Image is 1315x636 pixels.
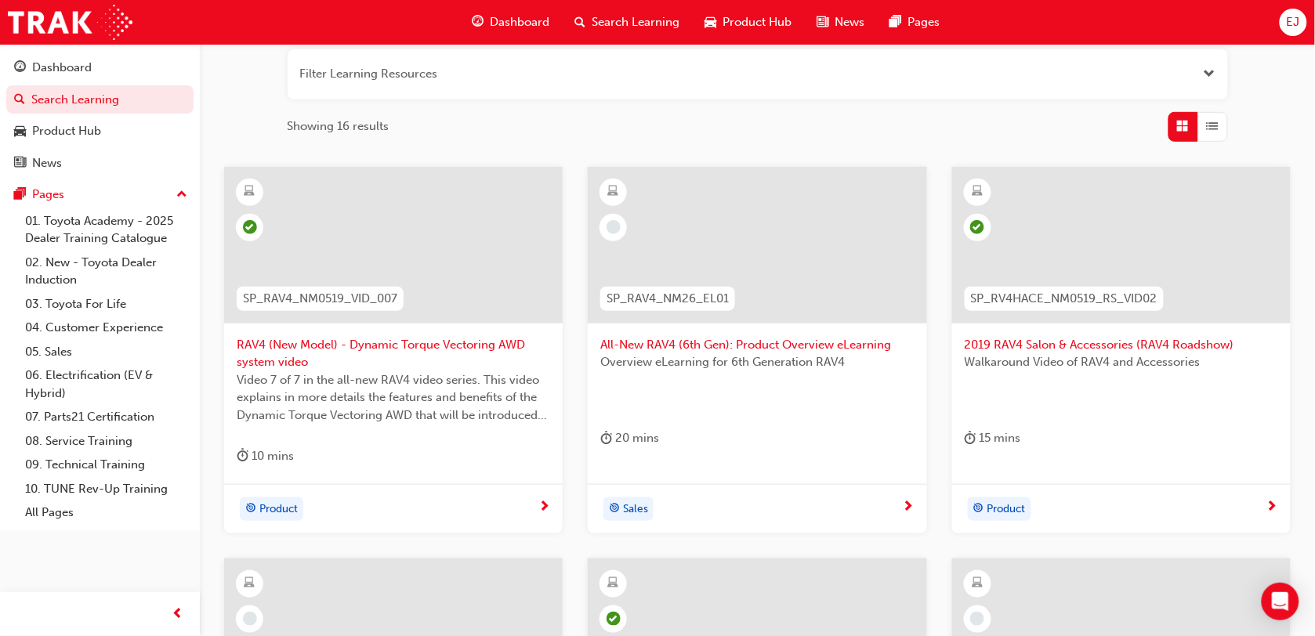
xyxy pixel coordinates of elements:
[32,154,62,172] div: News
[237,371,550,425] span: Video 7 of 7 in the all-new RAV4 video series. This video explains in more details the features a...
[563,6,693,38] a: search-iconSearch Learning
[908,13,940,31] span: Pages
[970,612,984,626] span: learningRecordVerb_NONE-icon
[19,316,194,340] a: 04. Customer Experience
[19,251,194,292] a: 02. New - Toyota Dealer Induction
[14,61,26,75] span: guage-icon
[623,500,648,519] span: Sales
[6,149,194,178] a: News
[965,336,1278,354] span: 2019 RAV4 Salon & Accessories (RAV4 Roadshow)
[19,292,194,316] a: 03. Toyota For Life
[592,13,680,31] span: Search Learning
[32,186,64,204] div: Pages
[491,13,550,31] span: Dashboard
[607,612,621,626] span: learningRecordVerb_PASS-icon
[32,122,101,140] div: Product Hub
[6,180,194,209] button: Pages
[6,53,194,82] a: Dashboard
[972,573,983,594] span: learningResourceType_ELEARNING-icon
[6,50,194,180] button: DashboardSearch LearningProduct HubNews
[817,13,829,32] span: news-icon
[608,182,619,202] span: learningResourceType_ELEARNING-icon
[608,573,619,594] span: learningResourceType_ELEARNING-icon
[1262,583,1299,620] div: Open Intercom Messenger
[6,85,194,114] a: Search Learning
[1266,500,1278,515] span: next-icon
[575,13,586,32] span: search-icon
[965,428,976,448] span: duration-icon
[243,290,397,308] span: SP_RAV4_NM0519_VID_007
[1287,13,1300,31] span: EJ
[805,6,878,38] a: news-iconNews
[600,353,914,371] span: Overview eLearning for 6th Generation RAV4
[972,182,983,202] span: learningResourceType_ELEARNING-icon
[224,167,563,533] a: SP_RAV4_NM0519_VID_007RAV4 (New Model) - Dynamic Torque Vectoring AWD system videoVideo 7 of 7 in...
[973,499,984,519] span: target-icon
[600,428,612,448] span: duration-icon
[19,340,194,364] a: 05. Sales
[14,93,25,107] span: search-icon
[6,117,194,146] a: Product Hub
[237,336,550,371] span: RAV4 (New Model) - Dynamic Torque Vectoring AWD system video
[19,477,194,501] a: 10. TUNE Rev-Up Training
[237,446,248,466] span: duration-icon
[1177,117,1189,136] span: Grid
[607,290,729,308] span: SP_RAV4_NM26_EL01
[8,5,132,40] img: Trak
[14,125,26,139] span: car-icon
[970,220,984,234] span: learningRecordVerb_PASS-icon
[243,220,257,234] span: learningRecordVerb_PASS-icon
[693,6,805,38] a: car-iconProduct Hub
[607,220,621,234] span: learningRecordVerb_NONE-icon
[1280,9,1307,36] button: EJ
[14,188,26,202] span: pages-icon
[890,13,902,32] span: pages-icon
[987,500,1026,519] span: Product
[835,13,865,31] span: News
[965,428,1021,448] div: 15 mins
[14,157,26,171] span: news-icon
[288,117,389,136] span: Showing 16 results
[600,336,914,354] span: All-New RAV4 (6th Gen): Product Overview eLearning
[588,167,926,533] a: SP_RAV4_NM26_EL01All-New RAV4 (6th Gen): Product Overview eLearningOverview eLearning for 6th Gen...
[19,429,194,454] a: 08. Service Training
[705,13,717,32] span: car-icon
[878,6,953,38] a: pages-iconPages
[245,182,255,202] span: learningResourceType_ELEARNING-icon
[1207,117,1219,136] span: List
[19,500,194,525] a: All Pages
[903,500,915,515] span: next-icon
[538,500,550,515] span: next-icon
[1204,65,1215,83] button: Open the filter
[600,428,659,448] div: 20 mins
[245,573,255,594] span: learningResourceType_ELEARNING-icon
[19,453,194,477] a: 09. Technical Training
[460,6,563,38] a: guage-iconDashboard
[965,353,1278,371] span: Walkaround Video of RAV4 and Accessories
[19,405,194,429] a: 07. Parts21 Certification
[259,500,298,519] span: Product
[176,185,187,205] span: up-icon
[19,209,194,251] a: 01. Toyota Academy - 2025 Dealer Training Catalogue
[245,499,256,519] span: target-icon
[952,167,1291,533] a: SP_RV4HACE_NM0519_RS_VID022019 RAV4 Salon & Accessories (RAV4 Roadshow)Walkaround Video of RAV4 a...
[243,612,257,626] span: learningRecordVerb_NONE-icon
[172,605,184,624] span: prev-icon
[473,13,484,32] span: guage-icon
[971,290,1157,308] span: SP_RV4HACE_NM0519_RS_VID02
[19,363,194,405] a: 06. Electrification (EV & Hybrid)
[32,59,92,77] div: Dashboard
[723,13,792,31] span: Product Hub
[609,499,620,519] span: target-icon
[237,446,294,466] div: 10 mins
